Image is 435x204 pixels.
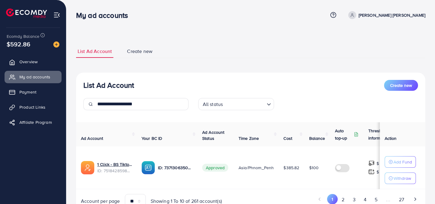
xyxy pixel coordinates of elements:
span: ID: 7518428598434299911 [97,168,132,174]
span: Balance [309,135,325,141]
span: Action [385,135,397,141]
span: $385.82 [283,165,299,171]
a: Payment [5,86,62,98]
img: ic-ads-acc.e4c84228.svg [81,161,94,174]
img: menu [53,12,60,18]
span: Create new [390,82,412,88]
span: $592.86 [7,40,30,48]
span: Product Links [19,104,45,110]
div: Search for option [198,98,274,110]
a: My ad accounts [5,71,62,83]
p: [PERSON_NAME] [PERSON_NAME] [359,12,425,19]
img: logo [6,8,47,18]
span: Time Zone [239,135,259,141]
h3: List Ad Account [83,81,134,90]
h3: My ad accounts [76,11,133,20]
img: image [53,41,59,48]
span: List Ad Account [78,48,112,55]
button: Withdraw [385,173,416,184]
span: All status [202,100,224,109]
a: [PERSON_NAME] [PERSON_NAME] [346,11,425,19]
p: Withdraw [393,175,411,182]
img: top-up amount [368,169,375,175]
span: Approved [202,164,228,172]
span: $100 [309,165,319,171]
p: Threshold information [368,127,398,142]
input: Search for option [225,99,264,109]
span: Overview [19,59,38,65]
img: ic-ba-acc.ded83a64.svg [142,161,155,174]
span: Ad Account Status [202,129,225,141]
a: Product Links [5,101,62,113]
span: Payment [19,89,36,95]
span: Ad Account [81,135,103,141]
a: Overview [5,56,62,68]
p: ID: 7371306350615248913 [158,164,192,171]
span: Cost [283,135,292,141]
div: <span class='underline'>1 Click - BS Tiktok 02</span></br>7518428598434299911 [97,161,132,174]
button: Add Fund [385,156,416,168]
p: Auto top-up [335,127,353,142]
a: 1 Click - BS Tiktok 02 [97,161,132,167]
span: Create new [127,48,152,55]
span: Your BC ID [142,135,162,141]
span: Asia/Phnom_Penh [239,165,274,171]
button: Create new [384,80,418,91]
img: top-up amount [368,160,375,166]
iframe: Chat [409,177,430,199]
p: Add Fund [393,158,412,166]
span: My ad accounts [19,74,50,80]
span: Affiliate Program [19,119,52,125]
a: Affiliate Program [5,116,62,128]
span: Ecomdy Balance [7,33,39,39]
